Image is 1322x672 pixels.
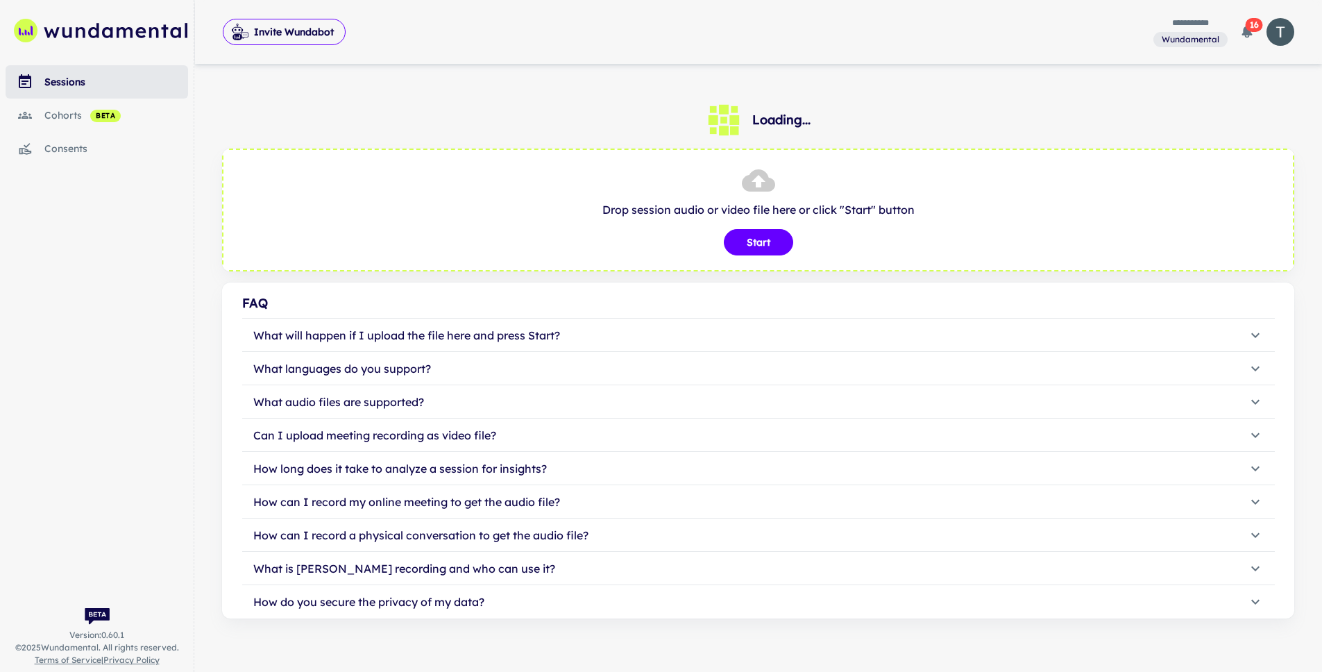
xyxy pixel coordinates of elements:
[223,19,346,45] button: Invite Wundabot
[242,352,1275,385] button: What languages do you support?
[242,585,1275,619] button: How do you secure the privacy of my data?
[253,594,484,610] p: How do you secure the privacy of my data?
[103,655,160,665] a: Privacy Policy
[242,452,1275,485] button: How long does it take to analyze a session for insights?
[69,629,124,641] span: Version: 0.60.1
[253,527,588,544] p: How can I record a physical conversation to get the audio file?
[242,552,1275,585] button: What is [PERSON_NAME] recording and who can use it?
[237,201,1279,218] p: Drop session audio or video file here or click "Start" button
[44,108,188,123] div: cohorts
[6,99,188,132] a: cohorts beta
[35,655,101,665] a: Terms of Service
[6,132,188,165] a: consents
[242,419,1275,452] button: Can I upload meeting recording as video file?
[242,519,1275,552] button: How can I record a physical conversation to get the audio file?
[724,229,793,255] button: Start
[15,641,179,654] span: © 2025 Wundamental. All rights reserved.
[223,18,346,46] span: Invite Wundabot to record a meeting
[242,294,1275,313] div: FAQ
[752,110,811,130] h6: Loading...
[35,654,160,666] span: |
[1156,33,1225,46] span: Wundamental
[44,141,188,156] div: consents
[6,65,188,99] a: sessions
[253,360,431,377] p: What languages do you support?
[44,74,188,90] div: sessions
[253,494,560,510] p: How can I record my online meeting to get the audio file?
[253,560,555,577] p: What is [PERSON_NAME] recording and who can use it?
[242,385,1275,419] button: What audio files are supported?
[242,319,1275,352] button: What will happen if I upload the file here and press Start?
[1153,31,1228,48] span: You are a member of this workspace. Contact your workspace owner for assistance.
[253,327,560,344] p: What will happen if I upload the file here and press Start?
[253,394,424,410] p: What audio files are supported?
[90,110,121,121] span: beta
[1266,18,1294,46] img: photoURL
[253,460,547,477] p: How long does it take to analyze a session for insights?
[1246,18,1263,32] span: 16
[242,485,1275,519] button: How can I record my online meeting to get the audio file?
[253,427,496,444] p: Can I upload meeting recording as video file?
[1233,18,1261,46] button: 16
